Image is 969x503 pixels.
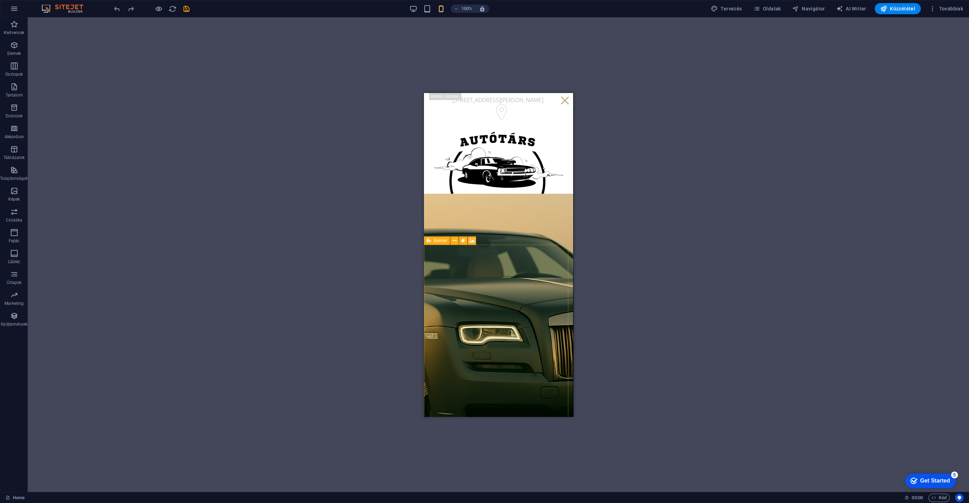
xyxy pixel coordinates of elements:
button: Oldalak [750,3,783,14]
p: Lábléc [8,259,20,265]
p: Dobozok [6,113,23,119]
i: Átméretezés esetén automatikusan beállítja a nagyítási szintet a választott eszköznek megfelelően. [479,6,485,12]
button: reload [168,5,177,13]
div: Tervezés (Ctrl+Alt+Y) [708,3,745,14]
span: Tervezés [711,5,742,12]
span: Banner [434,238,448,243]
span: AI Writer [836,5,866,12]
i: Visszavonás: Engedélyezd az overflow-t erre az elemre. (Ctrl+Z) [113,5,121,13]
button: Tervezés [708,3,745,14]
h6: Munkamenet idő [904,494,923,502]
a: Kattintson a kijelölés megszüntetéséhez. Dupla kattintás az oldalak megnyitásához [6,494,25,502]
button: AI Writer [833,3,869,14]
span: Kód [932,494,946,502]
img: Editor Logo [40,5,92,13]
span: Közzététel [880,5,915,12]
p: Űrlapok [7,280,22,285]
span: Továbbiak [929,5,963,12]
p: Akkordion [5,134,24,140]
p: Marketing [5,301,24,306]
i: Weboldal újratöltése [169,5,177,13]
p: Kedvencek [4,30,24,35]
button: Kattintson ide az előnézeti módból való kilépéshez és a szerkesztés folytatásához [154,5,163,13]
p: Gyűjtemények [1,321,27,327]
i: Ismétlés: Elemek törlése (Ctrl+Y, ⌘+Y) [127,5,135,13]
p: Oszlopok [5,72,23,77]
p: Fejléc [9,238,20,244]
div: Get Started 5 items remaining, 0% complete [6,3,56,18]
button: 100% [451,5,475,13]
button: Közzététel [875,3,921,14]
button: redo [127,5,135,13]
p: Csúszka [6,217,22,223]
button: undo [113,5,121,13]
span: Navigátor [792,5,825,12]
button: Usercentrics [955,494,963,502]
button: Továbbiak [926,3,966,14]
i: Mentés (Ctrl+S) [182,5,190,13]
span: 00 00 [912,494,923,502]
p: Képek [8,196,20,202]
span: Oldalak [753,5,781,12]
button: save [182,5,190,13]
h6: 100% [461,5,472,13]
button: Navigátor [789,3,828,14]
div: Get Started [20,8,50,14]
div: 5 [51,1,58,8]
p: Tartalom [6,92,23,98]
p: Elemek [7,51,21,56]
span: : [917,495,918,500]
p: Táblázatok [3,155,25,160]
button: Kód [928,494,950,502]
